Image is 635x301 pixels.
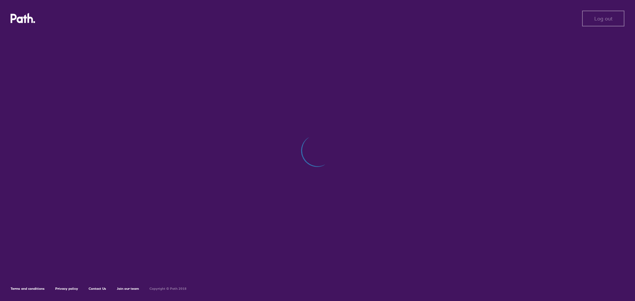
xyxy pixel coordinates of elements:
a: Contact Us [89,286,106,291]
span: Log out [594,16,613,21]
button: Log out [582,11,624,26]
a: Join our team [117,286,139,291]
a: Privacy policy [55,286,78,291]
a: Terms and conditions [11,286,45,291]
h6: Copyright © Path 2018 [149,287,187,291]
